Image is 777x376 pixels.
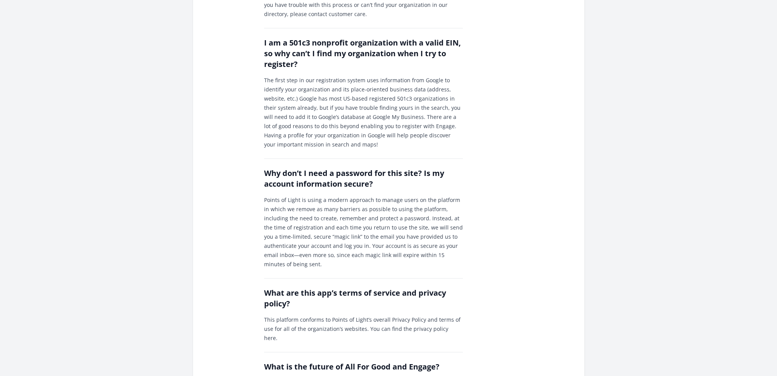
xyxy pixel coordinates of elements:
[264,76,463,149] p: The first step in our registration system uses information from Google to identify your organizat...
[264,168,463,189] h2: Why don’t I need a password for this site? Is my account information secure?
[264,288,463,309] h2: What are this app’s terms of service and privacy policy?
[264,37,463,70] h2: I am a 501c3 nonprofit organization with a valid EIN, so why can’t I find my organization when I ...
[264,361,463,372] h2: What is the future of All For Good and Engage?
[264,195,463,269] p: Points of Light is using a modern approach to manage users on the platform in which we remove as ...
[264,315,463,343] p: This platform conforms to Points of Light’s overall Privacy Policy and terms of use for all of th...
